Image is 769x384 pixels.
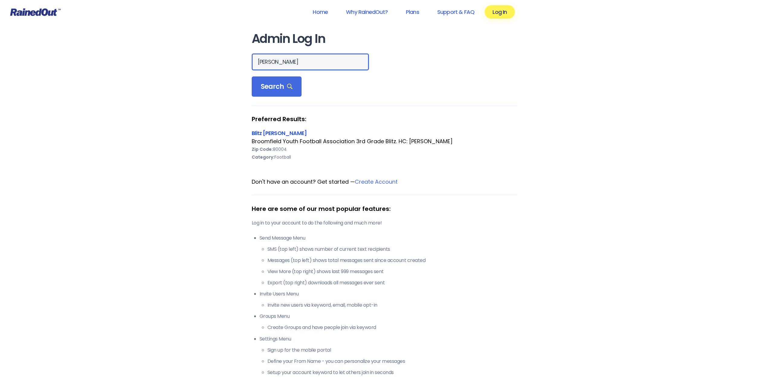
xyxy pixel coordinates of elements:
[252,53,369,70] input: Search Orgs…
[485,5,515,19] a: Log In
[260,313,518,331] li: Groups Menu
[252,115,518,123] strong: Preferred Results:
[267,268,518,275] li: View More (top right) shows last 999 messages sent
[267,347,518,354] li: Sign up for the mobile portal
[267,257,518,264] li: Messages (top left) shows total messages sent since account created
[252,154,274,160] b: Category:
[260,234,518,286] li: Send Message Menu
[252,204,518,213] div: Here are some of our most popular features:
[267,279,518,286] li: Export (top right) downloads all messages ever sent
[252,76,302,97] div: Search
[267,369,518,376] li: Setup your account keyword to let others join in seconds
[252,137,518,145] div: Broomfield Youth Football Association 3rd Grade Blitz. HC: [PERSON_NAME]
[252,145,518,153] div: 80004
[252,153,518,161] div: Football
[252,219,518,227] p: Log in to your account to do the following and much more!
[305,5,336,19] a: Home
[355,178,398,186] a: Create Account
[252,32,518,46] h1: Admin Log In
[252,146,273,152] b: Zip Code:
[260,290,518,309] li: Invite Users Menu
[252,129,518,137] div: Blitz [PERSON_NAME]
[260,335,518,376] li: Settings Menu
[267,302,518,309] li: Invite new users via keyword, email, mobile opt-in
[261,82,293,91] span: Search
[252,129,307,137] a: Blitz [PERSON_NAME]
[398,5,427,19] a: Plans
[338,5,396,19] a: Why RainedOut?
[429,5,482,19] a: Support & FAQ
[267,358,518,365] li: Define your From Name - you can personalize your messages
[267,324,518,331] li: Create Groups and have people join via keyword
[267,246,518,253] li: SMS (top left) shows number of current text recipients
